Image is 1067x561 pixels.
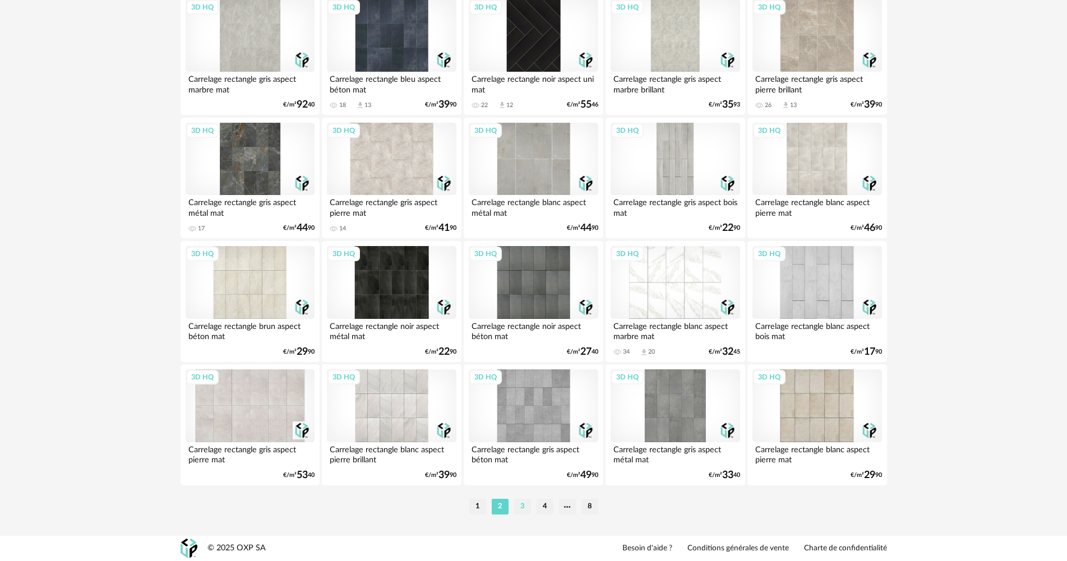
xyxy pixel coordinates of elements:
[580,101,592,109] span: 55
[186,195,315,217] div: Carrelage rectangle gris aspect métal mat
[297,348,308,356] span: 29
[438,471,450,479] span: 39
[327,123,360,138] div: 3D HQ
[469,123,502,138] div: 3D HQ
[611,319,740,341] div: Carrelage rectangle blanc aspect marbre mat
[506,101,513,109] div: 12
[469,370,502,384] div: 3D HQ
[722,101,733,109] span: 35
[747,241,886,362] a: 3D HQ Carrelage rectangle blanc aspect bois mat €/m²1790
[709,471,740,479] div: €/m² 40
[709,101,740,109] div: €/m² 93
[709,224,740,232] div: €/m² 90
[537,499,553,514] li: 4
[648,348,655,356] div: 20
[782,101,790,109] span: Download icon
[752,72,881,94] div: Carrelage rectangle gris aspect pierre brillant
[611,195,740,217] div: Carrelage rectangle gris aspect bois mat
[864,471,875,479] span: 29
[753,123,786,138] div: 3D HQ
[327,195,456,217] div: Carrelage rectangle gris aspect pierre mat
[580,471,592,479] span: 49
[498,101,506,109] span: Download icon
[753,370,786,384] div: 3D HQ
[198,225,205,233] div: 17
[469,195,598,217] div: Carrelage rectangle blanc aspect métal mat
[492,499,509,514] li: 2
[297,471,308,479] span: 53
[611,123,644,138] div: 3D HQ
[438,224,450,232] span: 41
[425,471,456,479] div: €/m² 90
[567,224,598,232] div: €/m² 90
[640,348,648,356] span: Download icon
[864,348,875,356] span: 17
[851,224,882,232] div: €/m² 90
[581,499,598,514] li: 8
[464,118,603,239] a: 3D HQ Carrelage rectangle blanc aspect métal mat €/m²4490
[181,241,320,362] a: 3D HQ Carrelage rectangle brun aspect béton mat €/m²2990
[464,241,603,362] a: 3D HQ Carrelage rectangle noir aspect béton mat €/m²2740
[567,348,598,356] div: €/m² 40
[765,101,772,109] div: 26
[580,348,592,356] span: 27
[469,247,502,261] div: 3D HQ
[322,118,461,239] a: 3D HQ Carrelage rectangle gris aspect pierre mat 14 €/m²4190
[364,101,371,109] div: 13
[425,348,456,356] div: €/m² 90
[864,101,875,109] span: 39
[181,364,320,485] a: 3D HQ Carrelage rectangle gris aspect pierre mat €/m²5340
[469,499,486,514] li: 1
[327,370,360,384] div: 3D HQ
[297,101,308,109] span: 92
[752,442,881,465] div: Carrelage rectangle blanc aspect pierre mat
[747,118,886,239] a: 3D HQ Carrelage rectangle blanc aspect pierre mat €/m²4690
[851,101,882,109] div: €/m² 90
[186,319,315,341] div: Carrelage rectangle brun aspect béton mat
[186,247,219,261] div: 3D HQ
[327,72,456,94] div: Carrelage rectangle bleu aspect béton mat
[752,195,881,217] div: Carrelage rectangle blanc aspect pierre mat
[283,224,315,232] div: €/m² 90
[622,544,672,554] a: Besoin d'aide ?
[438,348,450,356] span: 22
[611,442,740,465] div: Carrelage rectangle gris aspect métal mat
[804,544,887,554] a: Charte de confidentialité
[469,72,598,94] div: Carrelage rectangle noir aspect uni mat
[186,72,315,94] div: Carrelage rectangle gris aspect marbre mat
[283,471,315,479] div: €/m² 40
[356,101,364,109] span: Download icon
[567,101,598,109] div: €/m² 46
[438,101,450,109] span: 39
[790,101,797,109] div: 13
[747,364,886,485] a: 3D HQ Carrelage rectangle blanc aspect pierre mat €/m²2990
[481,101,488,109] div: 22
[851,471,882,479] div: €/m² 90
[339,101,346,109] div: 18
[722,471,733,479] span: 33
[606,241,745,362] a: 3D HQ Carrelage rectangle blanc aspect marbre mat 34 Download icon 20 €/m²3245
[567,471,598,479] div: €/m² 90
[469,319,598,341] div: Carrelage rectangle noir aspect béton mat
[322,241,461,362] a: 3D HQ Carrelage rectangle noir aspect métal mat €/m²2290
[425,101,456,109] div: €/m² 90
[327,442,456,465] div: Carrelage rectangle blanc aspect pierre brillant
[514,499,531,514] li: 3
[606,118,745,239] a: 3D HQ Carrelage rectangle gris aspect bois mat €/m²2290
[181,539,197,558] img: OXP
[207,543,266,554] div: © 2025 OXP SA
[283,101,315,109] div: €/m² 40
[623,348,630,356] div: 34
[753,247,786,261] div: 3D HQ
[580,224,592,232] span: 44
[611,72,740,94] div: Carrelage rectangle gris aspect marbre brillant
[722,348,733,356] span: 32
[611,247,644,261] div: 3D HQ
[186,370,219,384] div: 3D HQ
[864,224,875,232] span: 46
[339,225,346,233] div: 14
[687,544,789,554] a: Conditions générales de vente
[327,319,456,341] div: Carrelage rectangle noir aspect métal mat
[186,442,315,465] div: Carrelage rectangle gris aspect pierre mat
[722,224,733,232] span: 22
